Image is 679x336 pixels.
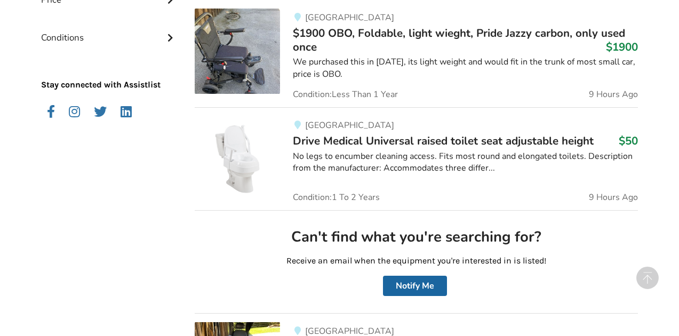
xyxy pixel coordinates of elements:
[293,56,638,81] div: We purchased this in [DATE], its light weight and would fit in the trunk of most small car, price...
[293,133,594,148] span: Drive Medical Universal raised toilet seat adjustable height
[305,12,394,23] span: [GEOGRAPHIC_DATA]
[293,193,380,202] span: Condition: 1 To 2 Years
[293,150,638,175] div: No legs to encumber cleaning access. Fits most round and elongated toilets. Description from the ...
[203,255,629,267] p: Receive an email when the equipment you're interested in is listed!
[41,11,178,49] div: Conditions
[619,134,638,148] h3: $50
[589,193,638,202] span: 9 Hours Ago
[589,90,638,99] span: 9 Hours Ago
[606,40,638,54] h3: $1900
[203,228,629,246] h2: Can't find what you're searching for?
[195,116,280,202] img: bathroom safety-drive medical universal raised toilet seat adjustable height
[41,49,178,91] p: Stay connected with Assistlist
[195,107,638,210] a: bathroom safety-drive medical universal raised toilet seat adjustable height[GEOGRAPHIC_DATA]Driv...
[293,90,398,99] span: Condition: Less Than 1 Year
[383,276,447,296] button: Notify Me
[195,9,280,94] img: mobility-$1900 obo, foldable, light wieght, pride jazzy carbon, only used once
[293,26,625,54] span: $1900 OBO, Foldable, light wieght, Pride Jazzy carbon, only used once
[305,119,394,131] span: [GEOGRAPHIC_DATA]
